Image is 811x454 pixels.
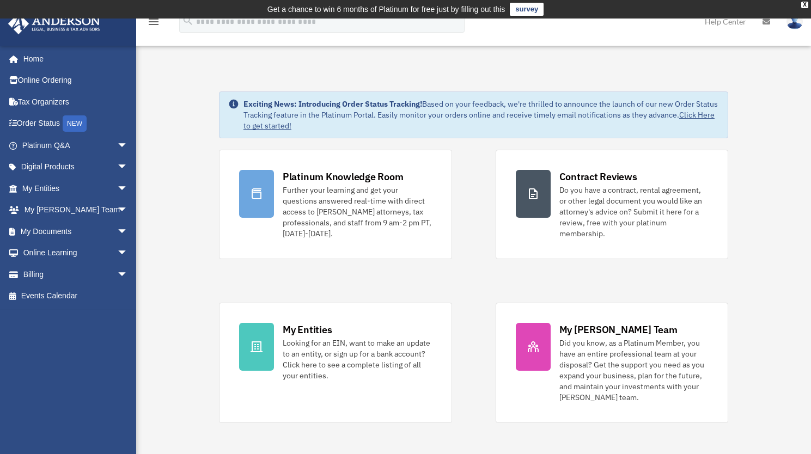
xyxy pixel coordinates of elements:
[243,110,715,131] a: Click Here to get started!
[267,3,505,16] div: Get a chance to win 6 months of Platinum for free just by filling out this
[8,70,144,91] a: Online Ordering
[559,338,709,403] div: Did you know, as a Platinum Member, you have an entire professional team at your disposal? Get th...
[8,48,139,70] a: Home
[801,2,808,8] div: close
[117,242,139,265] span: arrow_drop_down
[219,150,452,259] a: Platinum Knowledge Room Further your learning and get your questions answered real-time with dire...
[283,170,404,183] div: Platinum Knowledge Room
[559,185,709,239] div: Do you have a contract, rental agreement, or other legal document you would like an attorney's ad...
[8,242,144,264] a: Online Learningarrow_drop_down
[496,303,729,423] a: My [PERSON_NAME] Team Did you know, as a Platinum Member, you have an entire professional team at...
[786,14,803,29] img: User Pic
[8,220,144,242] a: My Documentsarrow_drop_down
[117,199,139,222] span: arrow_drop_down
[5,13,103,34] img: Anderson Advisors Platinum Portal
[147,15,160,28] i: menu
[283,323,332,336] div: My Entities
[117,263,139,286] span: arrow_drop_down
[182,15,194,27] i: search
[243,99,422,109] strong: Exciting News: Introducing Order Status Tracking!
[8,285,144,307] a: Events Calendar
[8,199,144,221] a: My [PERSON_NAME] Teamarrow_drop_down
[147,19,160,28] a: menu
[219,303,452,423] a: My Entities Looking for an EIN, want to make an update to an entity, or sign up for a bank accoun...
[8,263,144,285] a: Billingarrow_drop_down
[117,156,139,179] span: arrow_drop_down
[559,323,678,336] div: My [PERSON_NAME] Team
[496,150,729,259] a: Contract Reviews Do you have a contract, rental agreement, or other legal document you would like...
[8,156,144,178] a: Digital Productsarrow_drop_down
[510,3,544,16] a: survey
[8,177,144,199] a: My Entitiesarrow_drop_down
[283,185,432,239] div: Further your learning and get your questions answered real-time with direct access to [PERSON_NAM...
[117,134,139,157] span: arrow_drop_down
[117,220,139,243] span: arrow_drop_down
[559,170,637,183] div: Contract Reviews
[243,99,719,131] div: Based on your feedback, we're thrilled to announce the launch of our new Order Status Tracking fe...
[8,113,144,135] a: Order StatusNEW
[283,338,432,381] div: Looking for an EIN, want to make an update to an entity, or sign up for a bank account? Click her...
[8,134,144,156] a: Platinum Q&Aarrow_drop_down
[117,177,139,200] span: arrow_drop_down
[8,91,144,113] a: Tax Organizers
[63,115,87,132] div: NEW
